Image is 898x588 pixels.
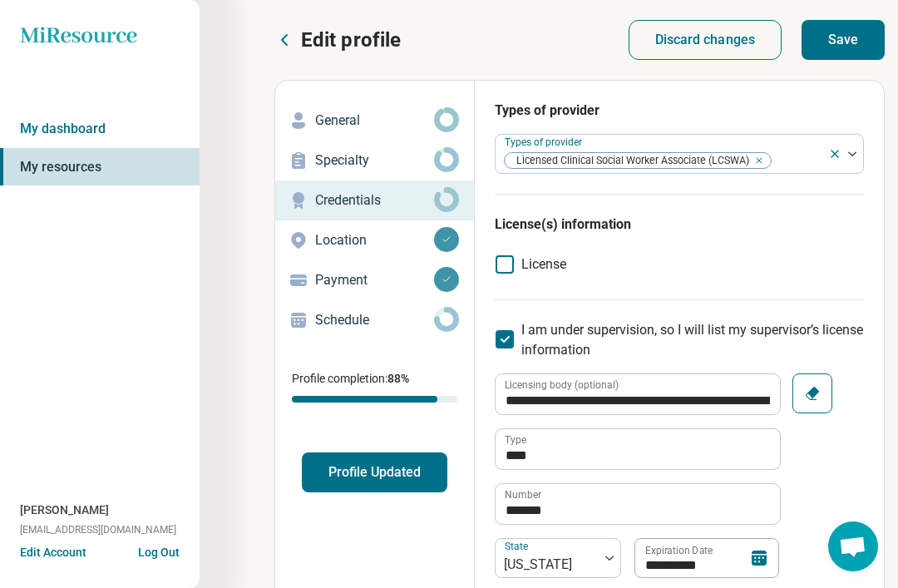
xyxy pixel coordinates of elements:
[292,396,457,403] div: Profile completion
[629,20,782,60] button: Discard changes
[275,220,474,260] a: Location
[315,310,434,330] p: Schedule
[138,544,180,557] button: Log Out
[315,190,434,210] p: Credentials
[505,380,619,390] label: Licensing body (optional)
[20,544,86,561] button: Edit Account
[275,141,474,180] a: Specialty
[495,101,864,121] h3: Types of provider
[275,360,474,413] div: Profile completion:
[301,27,401,53] p: Edit profile
[505,136,585,148] label: Types of provider
[521,322,863,358] span: I am under supervision, so I will list my supervisor’s license information
[505,541,531,552] label: State
[315,151,434,170] p: Specialty
[387,372,409,385] span: 88 %
[521,254,566,274] span: License
[20,502,109,519] span: [PERSON_NAME]
[274,27,401,53] button: Edit profile
[496,429,780,469] input: credential.supervisorLicense.0.name
[315,111,434,131] p: General
[505,490,541,500] label: Number
[495,215,864,235] h3: License(s) information
[275,101,474,141] a: General
[275,260,474,300] a: Payment
[302,452,447,492] button: Profile Updated
[505,435,526,445] label: Type
[20,522,176,537] span: [EMAIL_ADDRESS][DOMAIN_NAME]
[802,20,885,60] button: Save
[315,270,434,290] p: Payment
[505,153,754,169] span: Licensed Clinical Social Worker Associate (LCSWA)
[275,300,474,340] a: Schedule
[275,180,474,220] a: Credentials
[828,521,878,571] div: Open chat
[315,230,434,250] p: Location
